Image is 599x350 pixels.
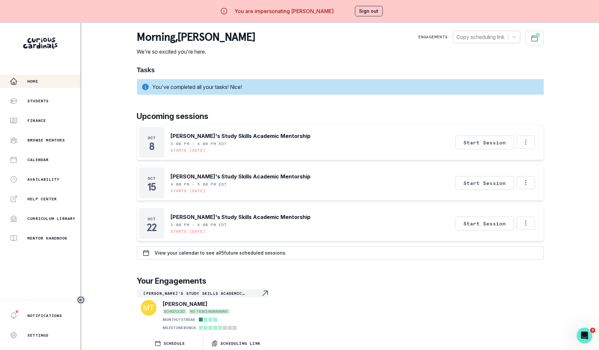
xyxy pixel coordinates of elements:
[456,217,514,230] button: Start Session
[171,222,227,227] p: 3:00 PM - 4:00 PM EDT
[220,341,261,346] p: Scheduling Link
[148,216,156,222] p: Oct
[456,136,514,149] button: Start Session
[137,290,269,332] a: [PERSON_NAME]'s Study Skills Academic MentorshipNavigate to engagement page[PERSON_NAME]SCHEDULED...
[137,110,544,122] p: Upcoming sessions
[147,224,156,231] p: 22
[234,7,334,15] p: You are impersonating [PERSON_NAME]
[517,217,535,230] button: Options
[171,213,311,221] p: [PERSON_NAME]'s Study Skills Academic Mentorship
[27,138,65,143] p: Browse Mentors
[171,173,311,180] p: [PERSON_NAME]'s Study Skills Academic Mentorship
[27,98,49,104] p: Students
[163,317,195,322] p: MONTHLY STREAK
[143,291,261,296] p: [PERSON_NAME]'s Study Skills Academic Mentorship
[171,188,206,193] p: Starts [DATE]
[148,176,156,181] p: Oct
[171,182,227,187] p: 4:00 PM - 5:00 PM EDT
[77,296,85,304] button: Toggle sidebar
[141,300,157,316] img: svg
[27,216,76,221] p: Curriculum Library
[590,328,595,333] span: 3
[171,229,206,234] p: Starts [DATE]
[137,79,544,95] div: You've completed all your tasks! Nice!
[23,38,57,49] img: Curious Cardinals Logo
[137,31,255,44] p: morning , [PERSON_NAME]
[27,196,57,202] p: Help Center
[517,176,535,189] button: Options
[148,135,156,141] p: Oct
[164,341,185,346] p: SCHEDULE
[418,34,450,40] p: Engagements:
[27,333,49,338] p: Settings
[457,33,505,41] div: Copy scheduling link
[163,309,187,314] span: SCHEDULED
[137,66,544,74] h1: Tasks
[137,275,544,287] p: Your Engagements
[517,136,535,149] button: Options
[163,325,196,330] p: MILESTONE BONUS
[27,236,67,241] p: Mentor Handbook
[456,176,514,190] button: Start Session
[355,6,383,16] button: Sign out
[526,31,544,45] button: Schedule Sessions
[27,157,49,162] p: Calendar
[27,79,38,84] p: Home
[147,184,156,190] p: 15
[155,250,287,256] p: View your calendar to see all 5 future scheduled sessions.
[171,148,206,153] p: Starts [DATE]
[149,143,154,150] p: 8
[577,328,592,343] iframe: Intercom live chat
[27,177,59,182] p: Availability
[171,141,227,146] p: 3:00 PM - 4:00 PM EDT
[261,290,269,297] svg: Navigate to engagement page
[27,313,62,318] p: Notifications
[163,300,208,308] p: [PERSON_NAME]
[189,309,230,314] span: NO TASKS REMAINING
[137,48,255,56] p: We're so excited you're here.
[27,118,46,123] p: Finance
[171,132,311,140] p: [PERSON_NAME]'s Study Skills Academic Mentorship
